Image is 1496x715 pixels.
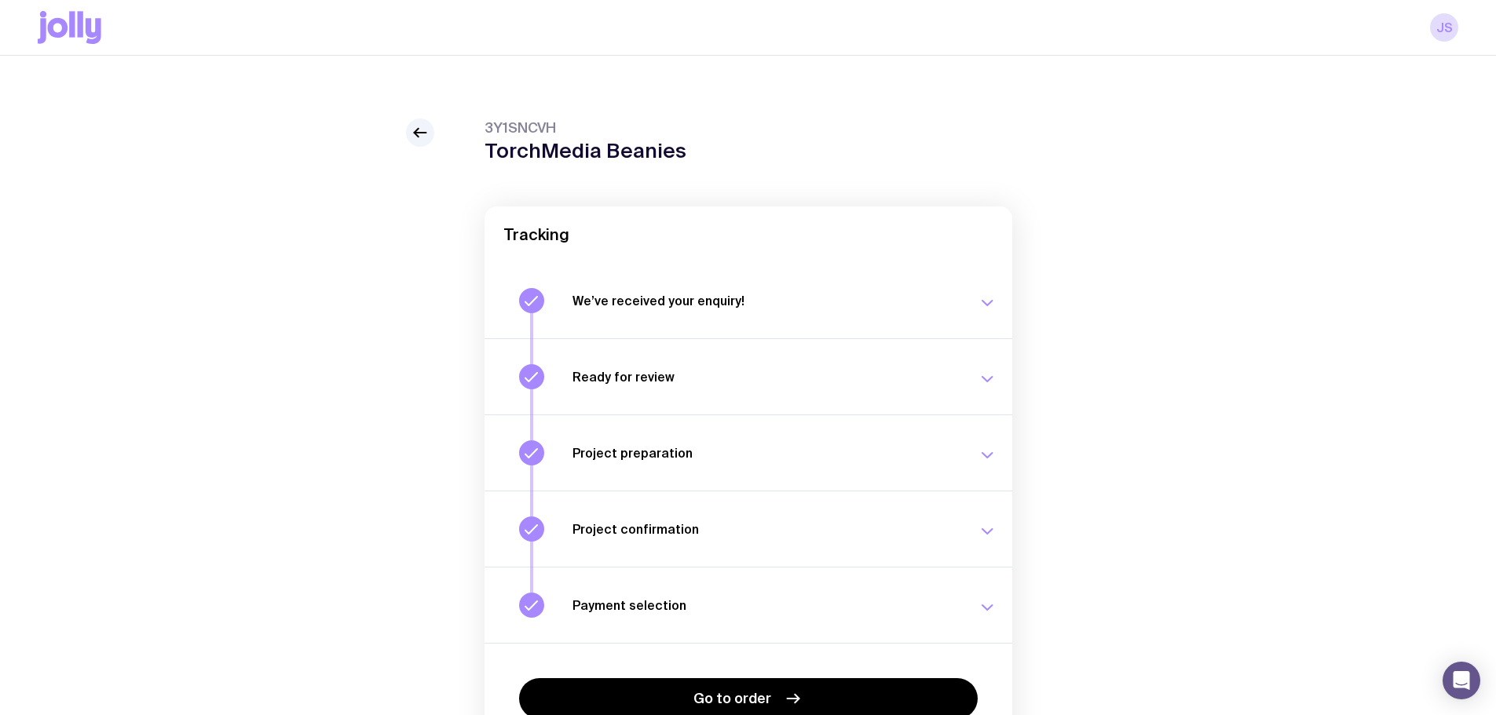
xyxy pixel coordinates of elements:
[485,414,1012,491] button: Project preparation
[485,491,1012,567] button: Project confirmation
[1430,13,1458,42] a: JS
[485,119,686,137] span: 3Y1SNCVH
[572,445,959,461] h3: Project preparation
[572,521,959,537] h3: Project confirmation
[572,369,959,385] h3: Ready for review
[572,597,959,613] h3: Payment selection
[485,263,1012,338] button: We’ve received your enquiry!
[485,139,686,162] h1: TorchMedia Beanies
[572,293,959,308] h3: We’ve received your enquiry!
[485,567,1012,643] button: Payment selection
[693,689,771,708] span: Go to order
[485,338,1012,414] button: Ready for review
[503,225,993,244] h2: Tracking
[1443,662,1480,699] div: Open Intercom Messenger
